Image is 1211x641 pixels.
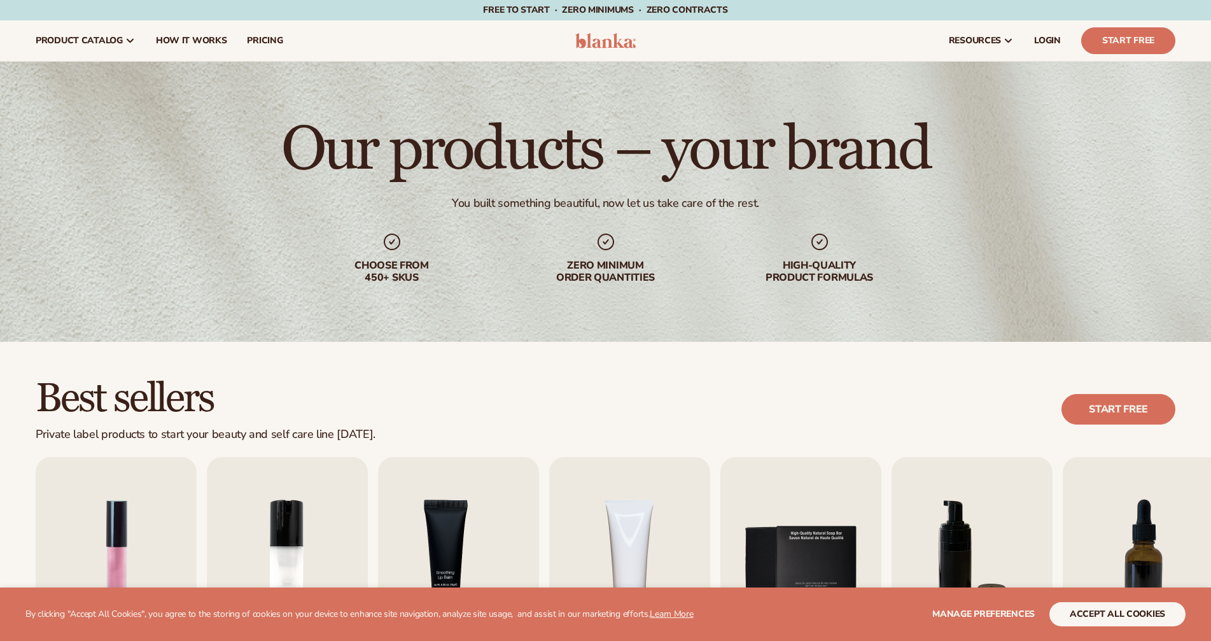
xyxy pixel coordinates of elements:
[524,260,687,284] div: Zero minimum order quantities
[36,377,375,420] h2: Best sellers
[1049,602,1186,626] button: accept all cookies
[650,608,693,620] a: Learn More
[247,36,283,46] span: pricing
[575,33,636,48] img: logo
[932,602,1035,626] button: Manage preferences
[1081,27,1175,54] a: Start Free
[237,20,293,61] a: pricing
[1061,394,1175,425] a: Start free
[483,4,727,16] span: Free to start · ZERO minimums · ZERO contracts
[939,20,1024,61] a: resources
[146,20,237,61] a: How It Works
[156,36,227,46] span: How It Works
[932,608,1035,620] span: Manage preferences
[36,36,123,46] span: product catalog
[281,120,930,181] h1: Our products – your brand
[25,609,694,620] p: By clicking "Accept All Cookies", you agree to the storing of cookies on your device to enhance s...
[738,260,901,284] div: High-quality product formulas
[25,20,146,61] a: product catalog
[36,428,375,442] div: Private label products to start your beauty and self care line [DATE].
[311,260,473,284] div: Choose from 450+ Skus
[1024,20,1071,61] a: LOGIN
[452,196,759,211] div: You built something beautiful, now let us take care of the rest.
[1034,36,1061,46] span: LOGIN
[949,36,1001,46] span: resources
